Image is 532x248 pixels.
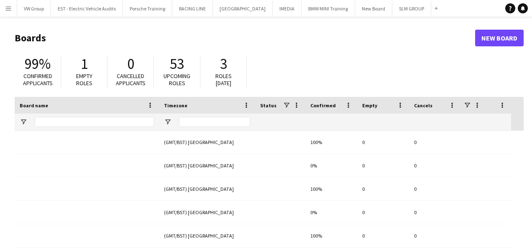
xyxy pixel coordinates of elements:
input: Board name Filter Input [35,117,154,127]
div: (GMT/BST) [GEOGRAPHIC_DATA] [159,201,255,224]
span: Confirmed applicants [23,72,53,87]
div: (GMT/BST) [GEOGRAPHIC_DATA] [159,177,255,200]
span: 3 [220,55,227,73]
div: 0 [357,154,409,177]
button: Open Filter Menu [20,118,27,126]
div: 100% [305,177,357,200]
span: Status [260,102,276,109]
span: Confirmed [310,102,336,109]
div: 100% [305,131,357,154]
span: Empty roles [76,72,92,87]
span: 1 [81,55,88,73]
span: 0 [127,55,134,73]
div: 0% [305,201,357,224]
span: Board name [20,102,48,109]
div: 0 [409,177,461,200]
button: New Board [355,0,392,17]
div: 0 [357,224,409,247]
button: Porsche Training [123,0,172,17]
h1: Boards [15,32,475,44]
span: Upcoming roles [164,72,190,87]
div: 100% [305,224,357,247]
div: 0 [409,154,461,177]
button: EST - Electric Vehicle Audits [51,0,123,17]
button: VW Group [17,0,51,17]
span: Empty [362,102,377,109]
div: 0 [357,201,409,224]
span: Cancelled applicants [116,72,146,87]
span: Roles [DATE] [215,72,232,87]
div: (GMT/BST) [GEOGRAPHIC_DATA] [159,224,255,247]
div: 0 [357,177,409,200]
div: (GMT/BST) [GEOGRAPHIC_DATA] [159,131,255,154]
span: 99% [25,55,51,73]
a: New Board [475,30,524,46]
div: 0 [409,131,461,154]
button: IMEDIA [273,0,302,17]
button: [GEOGRAPHIC_DATA] [213,0,273,17]
div: 0 [409,224,461,247]
input: Timezone Filter Input [179,117,250,127]
div: 0 [409,201,461,224]
div: 0% [305,154,357,177]
div: (GMT/BST) [GEOGRAPHIC_DATA] [159,154,255,177]
button: SLM GROUP [392,0,431,17]
button: RACING LINE [172,0,213,17]
button: Open Filter Menu [164,118,171,126]
span: Timezone [164,102,187,109]
div: 0 [357,131,409,154]
button: BMW MINI Training [302,0,355,17]
span: 53 [170,55,184,73]
span: Cancels [414,102,432,109]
